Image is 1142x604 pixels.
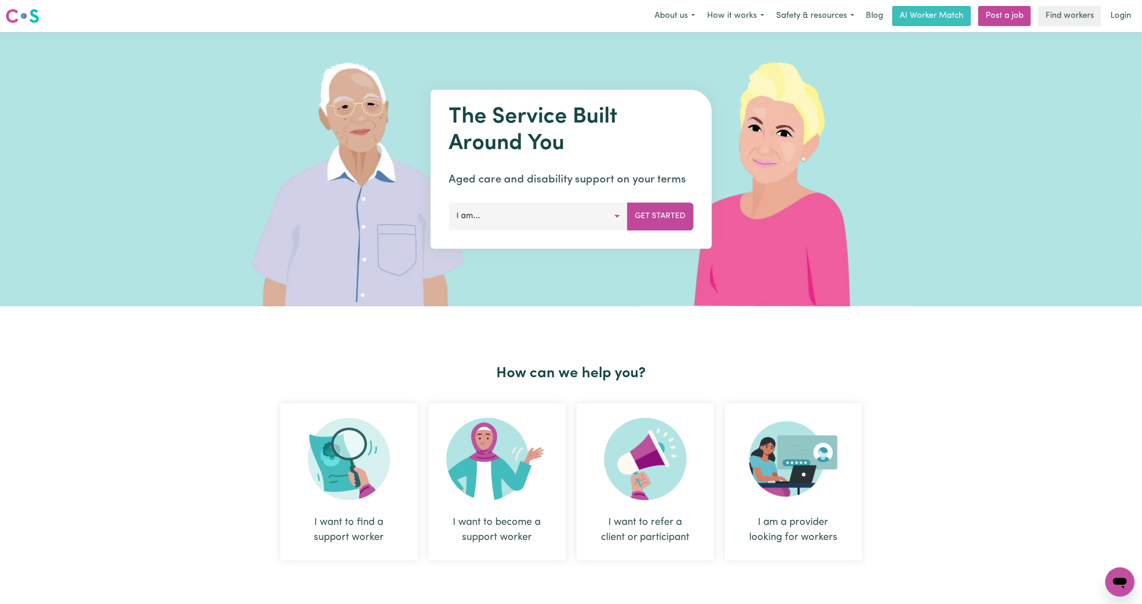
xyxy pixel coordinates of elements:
[302,515,396,545] div: I want to find a support worker
[1038,6,1101,26] a: Find workers
[701,6,770,26] button: How it works
[449,171,693,188] p: Aged care and disability support on your terms
[1105,567,1135,597] iframe: Button to launch messaging window, conversation in progress
[725,403,862,561] div: I am a provider looking for workers
[604,418,686,500] img: Refer
[892,6,971,26] a: AI Worker Match
[649,6,701,26] button: About us
[308,418,390,500] img: Search
[749,418,838,500] img: Provider
[978,6,1031,26] a: Post a job
[747,515,840,545] div: I am a provider looking for workers
[450,515,544,545] div: I want to become a support worker
[275,365,868,382] h2: How can we help you?
[577,403,714,561] div: I want to refer a client or participant
[446,418,548,500] img: Become Worker
[1105,6,1137,26] a: Login
[5,5,39,27] a: Careseekers logo
[280,403,418,561] div: I want to find a support worker
[599,515,692,545] div: I want to refer a client or participant
[770,6,860,26] button: Safety & resources
[449,104,693,157] h1: The Service Built Around You
[449,203,627,230] button: I am...
[627,203,693,230] button: Get Started
[5,8,39,24] img: Careseekers logo
[429,403,566,561] div: I want to become a support worker
[860,6,889,26] a: Blog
